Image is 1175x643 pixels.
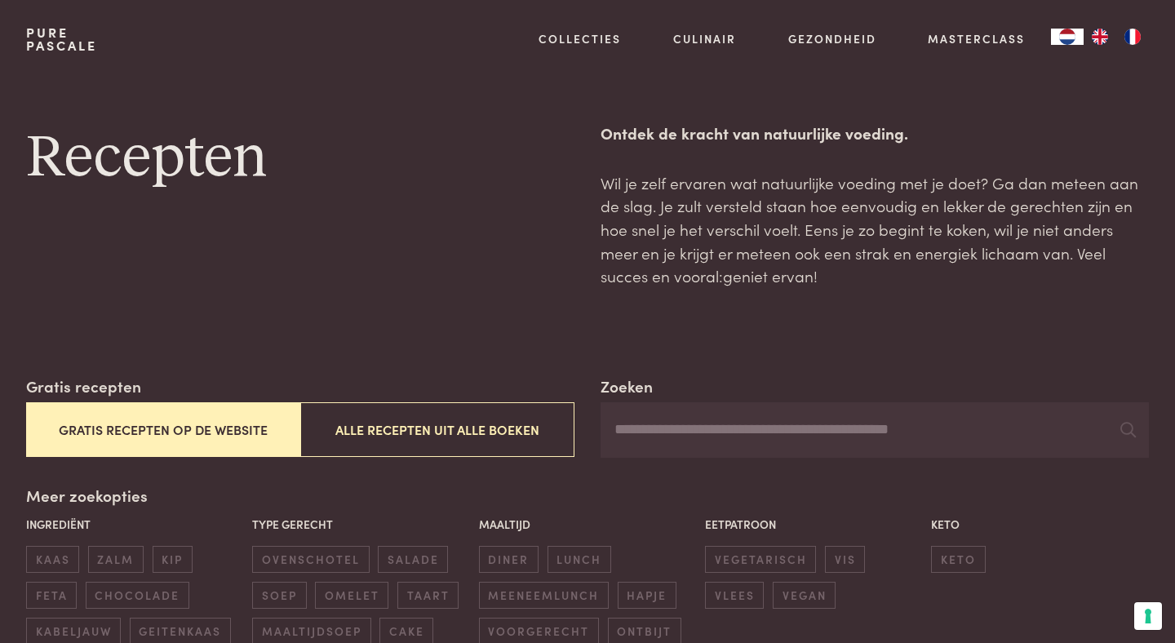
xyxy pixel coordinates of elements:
[26,582,77,609] span: feta
[378,546,448,573] span: salade
[252,516,470,533] p: Type gerecht
[601,122,908,144] strong: Ontdek de kracht van natuurlijke voeding.
[300,402,574,457] button: Alle recepten uit alle boeken
[931,546,985,573] span: keto
[88,546,144,573] span: zalm
[86,582,189,609] span: chocolade
[705,546,816,573] span: vegetarisch
[548,546,611,573] span: lunch
[705,582,764,609] span: vlees
[1084,29,1149,45] ul: Language list
[539,30,621,47] a: Collecties
[26,402,300,457] button: Gratis recepten op de website
[1116,29,1149,45] a: FR
[618,582,676,609] span: hapje
[479,582,609,609] span: meeneemlunch
[1051,29,1084,45] div: Language
[825,546,865,573] span: vis
[315,582,388,609] span: omelet
[26,375,141,398] label: Gratis recepten
[26,546,79,573] span: kaas
[1051,29,1149,45] aside: Language selected: Nederlands
[601,375,653,398] label: Zoeken
[1084,29,1116,45] a: EN
[153,546,193,573] span: kip
[26,26,97,52] a: PurePascale
[1134,602,1162,630] button: Uw voorkeuren voor toestemming voor trackingtechnologieën
[26,516,244,533] p: Ingrediënt
[479,516,697,533] p: Maaltijd
[705,516,923,533] p: Eetpatroon
[252,546,369,573] span: ovenschotel
[673,30,736,47] a: Culinair
[26,122,574,195] h1: Recepten
[928,30,1025,47] a: Masterclass
[397,582,459,609] span: taart
[788,30,876,47] a: Gezondheid
[601,171,1149,288] p: Wil je zelf ervaren wat natuurlijke voeding met je doet? Ga dan meteen aan de slag. Je zult verst...
[931,516,1149,533] p: Keto
[479,546,539,573] span: diner
[773,582,836,609] span: vegan
[1051,29,1084,45] a: NL
[252,582,306,609] span: soep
